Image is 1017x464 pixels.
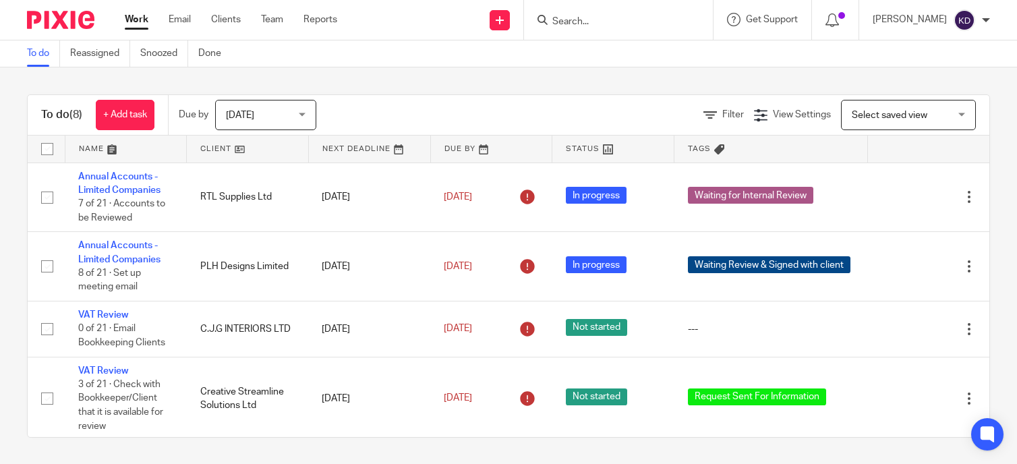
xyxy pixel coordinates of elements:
a: Work [125,13,148,26]
span: Select saved view [852,111,927,120]
input: Search [551,16,672,28]
td: [DATE] [308,232,430,301]
p: [PERSON_NAME] [873,13,947,26]
p: Due by [179,108,208,121]
span: Not started [566,319,627,336]
div: --- [688,322,854,336]
td: C.J.G INTERIORS LTD [187,301,309,357]
a: Done [198,40,231,67]
span: 3 of 21 · Check with Bookkeeper/Client that it is available for review [78,380,163,431]
span: Tags [688,145,711,152]
span: (8) [69,109,82,120]
span: 8 of 21 · Set up meeting email [78,268,141,292]
span: 0 of 21 · Email Bookkeeping Clients [78,324,165,348]
span: [DATE] [444,262,472,271]
a: Annual Accounts - Limited Companies [78,172,161,195]
span: 7 of 21 · Accounts to be Reviewed [78,199,165,223]
a: Clients [211,13,241,26]
td: Creative Streamline Solutions Ltd [187,357,309,440]
span: Waiting Review & Signed with client [688,256,850,273]
span: In progress [566,187,627,204]
a: + Add task [96,100,154,130]
a: Team [261,13,283,26]
img: Pixie [27,11,94,29]
span: [DATE] [444,192,472,202]
a: Reassigned [70,40,130,67]
span: Waiting for Internal Review [688,187,813,204]
td: [DATE] [308,357,430,440]
a: To do [27,40,60,67]
img: svg%3E [954,9,975,31]
span: View Settings [773,110,831,119]
a: VAT Review [78,310,128,320]
span: In progress [566,256,627,273]
a: Annual Accounts - Limited Companies [78,241,161,264]
span: [DATE] [444,324,472,334]
a: VAT Review [78,366,128,376]
a: Snoozed [140,40,188,67]
span: Filter [722,110,744,119]
a: Email [169,13,191,26]
td: PLH Designs Limited [187,232,309,301]
span: Not started [566,388,627,405]
td: [DATE] [308,301,430,357]
td: [DATE] [308,163,430,232]
h1: To do [41,108,82,122]
span: Request Sent For Information [688,388,826,405]
span: [DATE] [226,111,254,120]
span: [DATE] [444,394,472,403]
span: Get Support [746,15,798,24]
td: RTL Supplies Ltd [187,163,309,232]
a: Reports [303,13,337,26]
